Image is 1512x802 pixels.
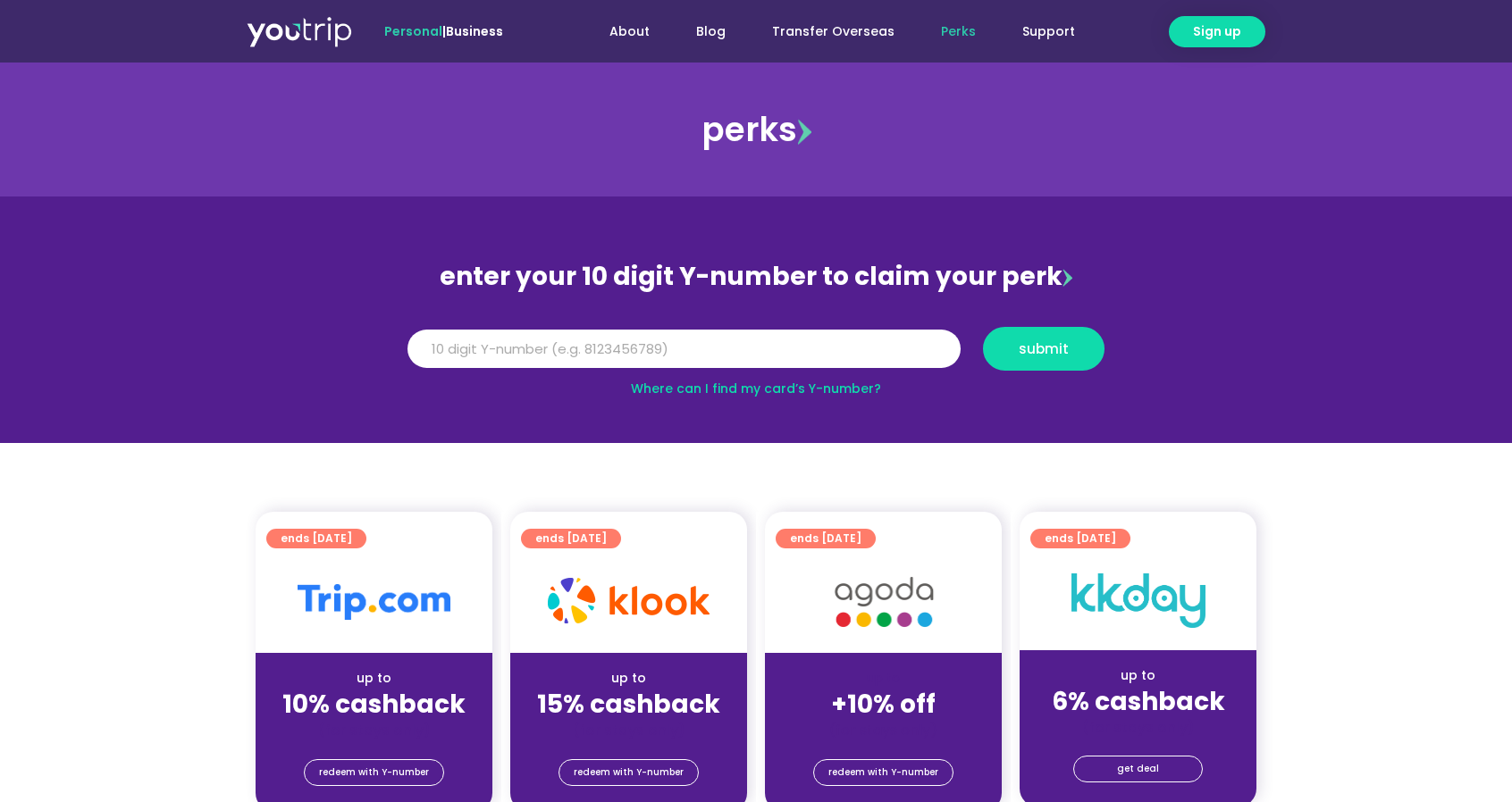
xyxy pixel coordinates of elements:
[266,529,366,548] a: ends [DATE]
[384,22,503,40] span: |
[749,15,918,48] a: Transfer Overseas
[281,529,352,548] span: ends [DATE]
[525,669,733,688] div: up to
[1193,22,1241,41] span: Sign up
[1034,666,1242,685] div: up to
[304,759,444,786] a: redeem with Y-number
[631,380,881,397] a: Where can I find my card’s Y-number?
[407,330,961,369] input: 10 digit Y-number (e.g. 8123456789)
[551,15,1098,48] nav: Menu
[918,15,999,48] a: Perks
[999,15,1098,48] a: Support
[537,687,720,722] strong: 15% cashback
[831,687,936,722] strong: +10% off
[586,15,673,48] a: About
[1045,529,1116,548] span: ends [DATE]
[867,669,900,687] span: up to
[270,669,478,688] div: up to
[384,22,442,40] span: Personal
[813,759,953,786] a: redeem with Y-number
[1030,529,1130,548] a: ends [DATE]
[1073,756,1203,782] a: get deal
[1117,756,1159,781] span: get deal
[828,760,938,785] span: redeem with Y-number
[779,721,987,739] div: (for stays only)
[776,529,876,548] a: ends [DATE]
[983,327,1105,371] button: submit
[1019,342,1069,355] span: submit
[790,529,861,548] span: ends [DATE]
[319,760,429,785] span: redeem with Y-number
[521,529,621,548] a: ends [DATE]
[282,687,466,722] strong: 10% cashback
[1169,16,1265,47] a: Sign up
[1052,684,1225,719] strong: 6% cashback
[525,721,733,739] div: (for stays only)
[559,759,699,786] a: redeem with Y-number
[535,529,607,548] span: ends [DATE]
[270,721,478,739] div: (for stays only)
[399,254,1113,300] div: enter your 10 digit Y-number to claim your perk
[407,327,1105,384] form: Y Number
[574,760,684,785] span: redeem with Y-number
[673,15,749,48] a: Blog
[1034,718,1242,737] div: (for stays only)
[446,22,503,40] a: Business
